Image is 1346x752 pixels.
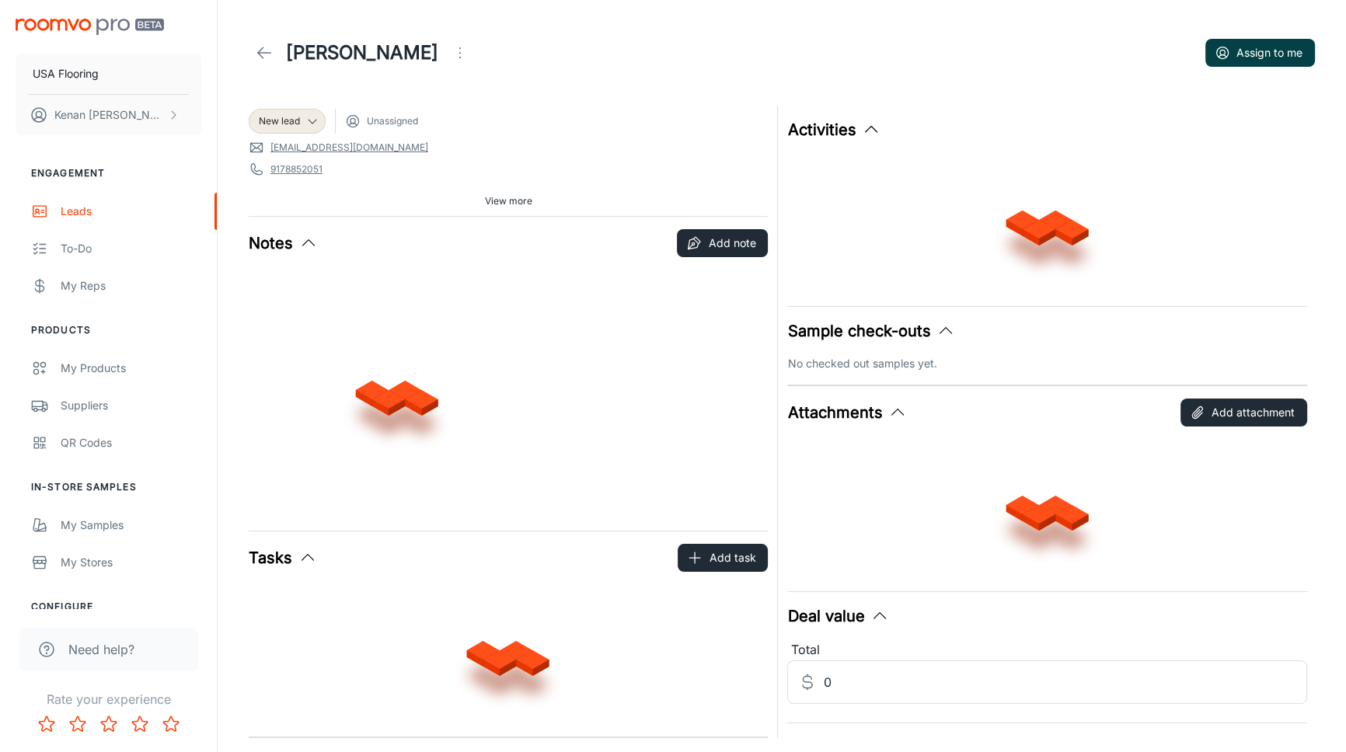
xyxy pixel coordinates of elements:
button: Rate 3 star [93,708,124,740]
p: Rate your experience [12,690,204,708]
button: View more [479,190,539,213]
div: To-do [61,240,201,257]
div: My Samples [61,517,201,534]
button: Rate 4 star [124,708,155,740]
h1: [PERSON_NAME] [286,39,438,67]
div: Suppliers [61,397,201,414]
a: 9178852051 [270,162,323,176]
div: New lead [249,109,326,134]
p: No checked out samples yet. [787,355,1306,372]
button: Notes [249,232,318,255]
button: Add task [678,544,768,572]
p: USA Flooring [33,65,99,82]
img: Roomvo PRO Beta [16,19,164,35]
button: Add note [677,229,768,257]
div: QR Codes [61,434,201,451]
button: Activities [787,118,880,141]
span: Unassigned [367,114,418,128]
button: Sample check-outs [787,319,955,343]
button: Rate 5 star [155,708,187,740]
div: Total [787,640,1306,660]
input: Estimated deal value [823,660,1306,704]
span: New lead [259,114,300,128]
span: View more [485,194,532,208]
div: My Reps [61,277,201,294]
button: Deal value [787,604,889,628]
button: Kenan [PERSON_NAME] [16,95,201,135]
span: Need help? [68,640,134,659]
button: Add attachment [1180,399,1307,426]
button: USA Flooring [16,54,201,94]
button: Tasks [249,546,317,569]
button: Rate 1 star [31,708,62,740]
div: Leads [61,203,201,220]
button: Rate 2 star [62,708,93,740]
button: Attachments [787,401,907,424]
a: [EMAIL_ADDRESS][DOMAIN_NAME] [270,141,428,155]
p: Kenan [PERSON_NAME] [54,106,164,124]
button: Assign to me [1205,39,1315,67]
div: My Products [61,360,201,377]
button: Open menu [445,37,476,68]
div: My Stores [61,554,201,571]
